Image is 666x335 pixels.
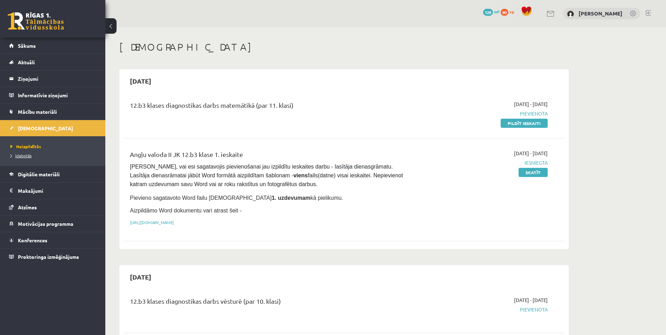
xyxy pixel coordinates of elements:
a: 128 mP [483,9,500,14]
span: [PERSON_NAME], vai esi sagatavojis pievienošanai jau izpildītu ieskaites darbu - lasītāja dienasg... [130,164,404,187]
div: 12.b3 klases diagnostikas darbs matemātikā (par 11. klasi) [130,100,405,113]
span: Digitālie materiāli [18,171,60,177]
span: Pievienota [415,110,548,117]
legend: Ziņojumi [18,71,97,87]
span: xp [509,9,514,14]
h2: [DATE] [123,269,158,285]
a: Skatīt [519,168,548,177]
a: Maksājumi [9,183,97,199]
div: Angļu valoda II JK 12.b3 klase 1. ieskaite [130,150,405,163]
span: Aktuāli [18,59,35,65]
div: 12.b3 klases diagnostikas darbs vēsturē (par 10. klasi) [130,296,405,309]
span: Izlabotās [11,153,32,158]
legend: Maksājumi [18,183,97,199]
span: [DATE] - [DATE] [514,100,548,108]
span: Aizpildāmo Word dokumentu vari atrast šeit - [130,208,242,214]
a: Pildīt ieskaiti [501,119,548,128]
a: Konferences [9,232,97,248]
a: Proktoringa izmēģinājums [9,249,97,265]
span: Sākums [18,42,36,49]
strong: viens [294,172,308,178]
span: 128 [483,9,493,16]
a: Informatīvie ziņojumi [9,87,97,103]
legend: Informatīvie ziņojumi [18,87,97,103]
a: 80 xp [501,9,517,14]
span: Proktoringa izmēģinājums [18,254,79,260]
span: [DEMOGRAPHIC_DATA] [18,125,73,131]
h1: [DEMOGRAPHIC_DATA] [119,41,569,53]
a: Ziņojumi [9,71,97,87]
span: [DATE] - [DATE] [514,150,548,157]
a: Aktuāli [9,54,97,70]
a: Rīgas 1. Tālmācības vidusskola [8,12,64,30]
span: Mācību materiāli [18,109,57,115]
span: Neizpildītās [11,144,41,149]
a: Mācību materiāli [9,104,97,120]
span: Iesniegta [415,159,548,166]
span: Atzīmes [18,204,37,210]
strong: 1. uzdevumam [272,195,310,201]
span: Konferences [18,237,47,243]
a: [PERSON_NAME] [579,10,622,17]
a: Atzīmes [9,199,97,215]
a: Izlabotās [11,152,98,159]
span: Pievienota [415,306,548,313]
a: Neizpildītās [11,143,98,150]
span: [DATE] - [DATE] [514,296,548,304]
span: 80 [501,9,508,16]
a: Digitālie materiāli [9,166,97,182]
span: Pievieno sagatavoto Word failu [DEMOGRAPHIC_DATA] kā pielikumu. [130,195,343,201]
a: Motivācijas programma [9,216,97,232]
h2: [DATE] [123,73,158,89]
span: Motivācijas programma [18,221,73,227]
a: [URL][DOMAIN_NAME] [130,219,174,225]
img: Inga Revina [567,11,574,18]
a: Sākums [9,38,97,54]
span: mP [494,9,500,14]
a: [DEMOGRAPHIC_DATA] [9,120,97,136]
